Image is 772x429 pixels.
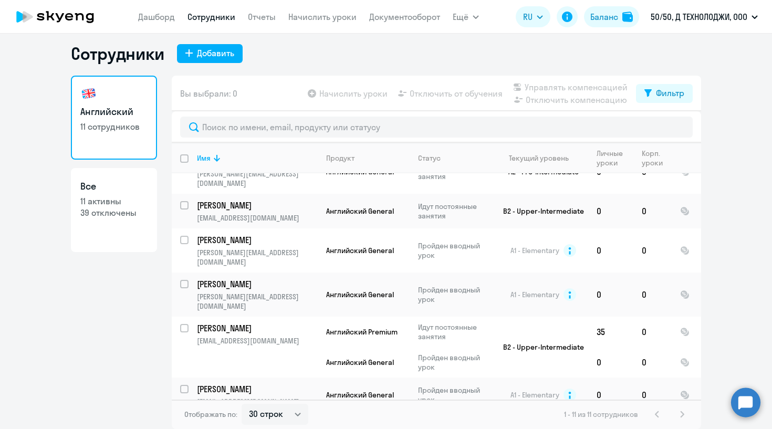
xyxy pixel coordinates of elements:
span: RU [523,11,533,23]
a: Дашборд [138,12,175,22]
p: [PERSON_NAME][EMAIL_ADDRESS][DOMAIN_NAME] [197,248,317,267]
a: Начислить уроки [288,12,357,22]
span: Английский General [326,206,394,216]
td: 35 [588,317,633,347]
span: A1 - Elementary [510,390,559,400]
a: [PERSON_NAME] [197,278,317,290]
p: [PERSON_NAME] [197,234,316,246]
p: [PERSON_NAME] [197,278,316,290]
td: 0 [633,317,672,347]
div: Статус [418,153,441,163]
div: Баланс [590,11,618,23]
p: Идут постоянные занятия [418,322,490,341]
span: Английский General [326,290,394,299]
td: 0 [588,228,633,273]
a: Документооборот [369,12,440,22]
div: Текущий уровень [509,153,569,163]
p: [EMAIL_ADDRESS][DOMAIN_NAME] [197,213,317,223]
span: Ещё [453,11,468,23]
td: 0 [633,194,672,228]
div: Личные уроки [597,149,633,168]
td: 0 [588,378,633,412]
span: Английский General [326,246,394,255]
div: Имя [197,153,211,163]
p: [PERSON_NAME] [197,200,316,211]
td: B2 - Upper-Intermediate [491,317,588,378]
a: Английский11 сотрудников [71,76,157,160]
span: Вы выбрали: 0 [180,87,237,100]
p: [PERSON_NAME] [197,383,316,395]
td: 0 [633,273,672,317]
p: [EMAIL_ADDRESS][DOMAIN_NAME] [197,397,317,406]
span: A1 - Elementary [510,246,559,255]
p: Пройден вводный урок [418,353,490,372]
a: Отчеты [248,12,276,22]
button: Добавить [177,44,243,63]
button: Ещё [453,6,479,27]
div: Корп. уроки [642,149,671,168]
p: [EMAIL_ADDRESS][DOMAIN_NAME] [197,336,317,346]
td: B2 - Upper-Intermediate [491,194,588,228]
td: 0 [588,273,633,317]
p: [PERSON_NAME][EMAIL_ADDRESS][DOMAIN_NAME] [197,169,317,188]
p: [PERSON_NAME] [197,322,316,334]
p: Идут постоянные занятия [418,202,490,221]
span: A1 - Elementary [510,290,559,299]
span: 1 - 11 из 11 сотрудников [564,410,638,419]
div: Добавить [197,47,234,59]
span: Отображать по: [184,410,237,419]
button: Балансbalance [584,6,639,27]
span: Английский General [326,358,394,367]
h3: Все [80,180,148,193]
p: 39 отключены [80,207,148,218]
td: 0 [633,228,672,273]
td: 0 [588,194,633,228]
td: 0 [633,347,672,378]
a: [PERSON_NAME] [197,383,317,395]
img: english [80,85,97,102]
button: 50/50, Д ТЕХНОЛОДЖИ, ООО [645,4,763,29]
span: Английский General [326,390,394,400]
div: Текущий уровень [499,153,588,163]
p: Пройден вводный урок [418,241,490,260]
td: 0 [588,347,633,378]
p: 11 сотрудников [80,121,148,132]
a: Сотрудники [187,12,235,22]
p: 50/50, Д ТЕХНОЛОДЖИ, ООО [651,11,747,23]
img: balance [622,12,633,22]
div: Продукт [326,153,354,163]
p: Пройден вводный урок [418,385,490,404]
a: [PERSON_NAME] [197,234,317,246]
div: Имя [197,153,317,163]
button: Фильтр [636,84,693,103]
p: 11 активны [80,195,148,207]
h3: Английский [80,105,148,119]
p: Пройден вводный урок [418,285,490,304]
td: 0 [633,378,672,412]
span: Английский Premium [326,327,398,337]
div: Фильтр [656,87,684,99]
input: Поиск по имени, email, продукту или статусу [180,117,693,138]
p: [PERSON_NAME][EMAIL_ADDRESS][DOMAIN_NAME] [197,292,317,311]
a: [PERSON_NAME] [197,322,317,334]
a: [PERSON_NAME] [197,200,317,211]
h1: Сотрудники [71,43,164,64]
a: Все11 активны39 отключены [71,168,157,252]
button: RU [516,6,550,27]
